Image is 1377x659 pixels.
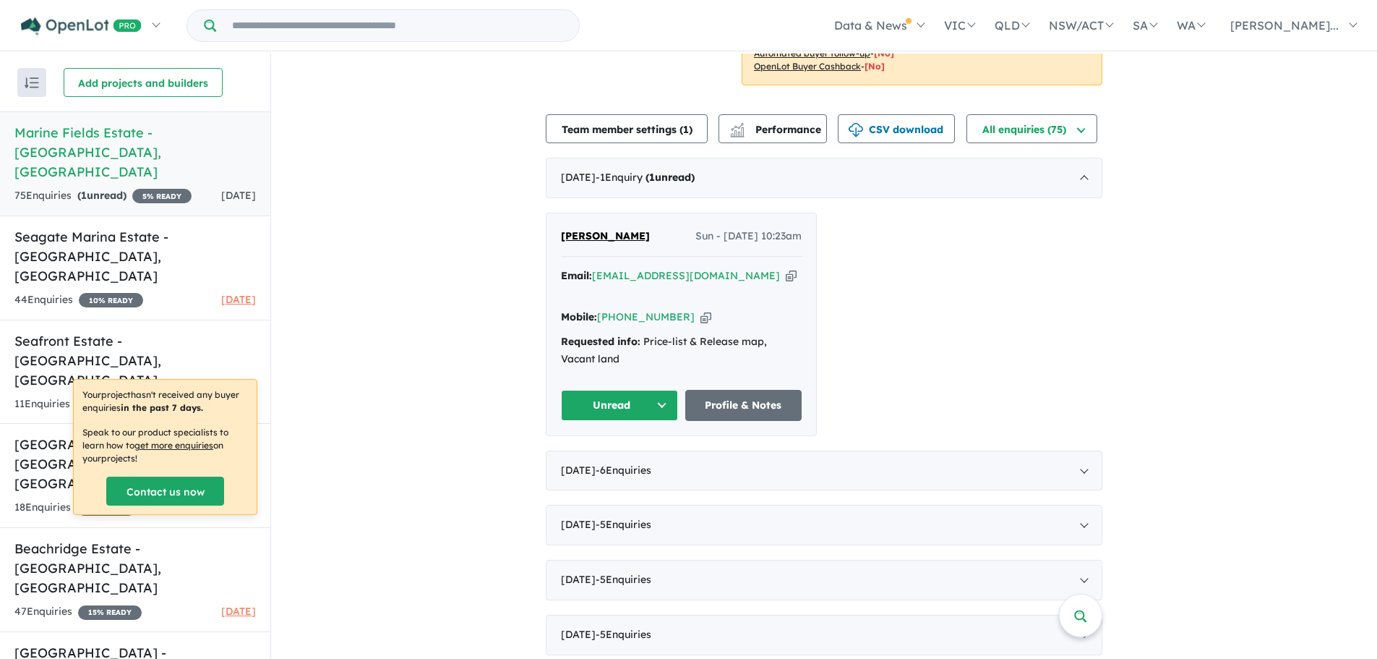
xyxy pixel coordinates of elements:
img: line-chart.svg [731,123,744,131]
strong: Email: [561,269,592,282]
div: 11 Enquir ies [14,396,135,413]
u: get more enquiries [134,440,213,451]
img: download icon [849,123,863,137]
span: [DATE] [221,293,256,306]
u: Automated buyer follow-up [754,48,870,59]
span: 5 % READY [132,189,192,203]
p: Speak to our product specialists to learn how to on your projects ! [82,426,248,465]
h5: [GEOGRAPHIC_DATA] - [GEOGRAPHIC_DATA] , [GEOGRAPHIC_DATA] [14,435,256,493]
button: CSV download [838,114,955,143]
span: - 5 Enquir ies [596,573,651,586]
span: 1 [683,123,689,136]
input: Try estate name, suburb, builder or developer [219,10,576,41]
span: 10 % READY [79,293,143,307]
button: Unread [561,390,678,421]
button: Copy [786,268,797,284]
img: bar-chart.svg [730,127,745,137]
button: Team member settings (1) [546,114,708,143]
p: Your project hasn't received any buyer enquiries [82,388,248,414]
span: [DATE] [221,605,256,618]
a: [PERSON_NAME] [561,228,650,245]
h5: Marine Fields Estate - [GEOGRAPHIC_DATA] , [GEOGRAPHIC_DATA] [14,123,256,182]
img: Openlot PRO Logo White [21,17,142,35]
button: Add projects and builders [64,68,223,97]
h5: Seagate Marina Estate - [GEOGRAPHIC_DATA] , [GEOGRAPHIC_DATA] [14,227,256,286]
strong: Requested info: [561,335,640,348]
b: in the past 7 days. [121,402,203,413]
img: sort.svg [25,77,39,88]
span: Sun - [DATE] 10:23am [695,228,802,245]
div: 44 Enquir ies [14,292,143,309]
a: Contact us now [106,477,224,506]
span: - 5 Enquir ies [596,628,651,641]
div: 47 Enquir ies [14,603,142,621]
span: 15 % READY [78,605,142,620]
strong: Mobile: [561,310,597,323]
span: - 5 Enquir ies [596,518,651,531]
span: 1 [81,189,87,202]
div: Price-list & Release map, Vacant land [561,333,802,368]
a: Profile & Notes [685,390,802,421]
button: Performance [718,114,827,143]
a: [PHONE_NUMBER] [597,310,695,323]
div: [DATE] [546,505,1102,545]
button: Copy [700,310,711,325]
div: [DATE] [546,615,1102,655]
strong: ( unread) [645,171,695,184]
span: Performance [732,123,821,136]
a: [EMAIL_ADDRESS][DOMAIN_NAME] [592,269,780,282]
div: [DATE] [546,451,1102,491]
span: 1 [649,171,655,184]
h5: Beachridge Estate - [GEOGRAPHIC_DATA] , [GEOGRAPHIC_DATA] [14,539,256,598]
u: OpenLot Buyer Cashback [754,61,861,72]
span: [No] [865,61,885,72]
h5: Seafront Estate - [GEOGRAPHIC_DATA] , [GEOGRAPHIC_DATA] [14,331,256,390]
div: 18 Enquir ies [14,499,136,516]
span: - 1 Enquir y [596,171,695,184]
strong: ( unread) [77,189,126,202]
div: [DATE] [546,560,1102,600]
span: [PERSON_NAME]... [1230,18,1339,33]
span: [No] [874,48,894,59]
span: - 6 Enquir ies [596,464,651,477]
button: All enquiries (75) [966,114,1097,143]
div: [DATE] [546,158,1102,198]
span: [DATE] [221,189,256,202]
span: [PERSON_NAME] [561,229,650,242]
div: 75 Enquir ies [14,187,192,205]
